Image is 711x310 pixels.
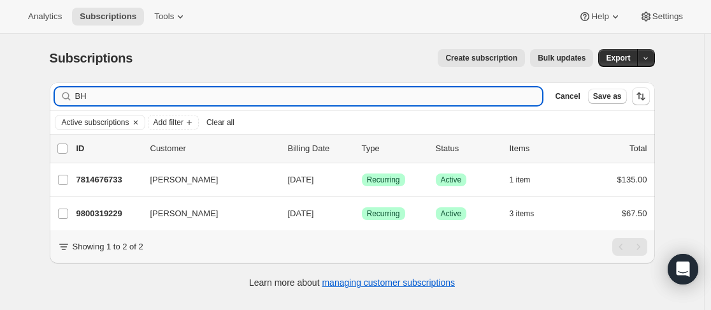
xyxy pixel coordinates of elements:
span: Recurring [367,209,400,219]
p: Total [629,142,647,155]
span: Cancel [555,91,580,101]
button: Cancel [550,89,585,104]
p: ID [76,142,140,155]
button: 1 item [510,171,545,189]
span: Settings [652,11,683,22]
span: $67.50 [622,209,647,218]
button: Subscriptions [72,8,144,26]
div: Open Intercom Messenger [668,254,698,284]
button: Clear all [201,115,240,130]
span: [PERSON_NAME] [150,207,219,220]
p: Customer [150,142,278,155]
span: Bulk updates [538,53,585,63]
nav: Pagination [612,238,647,256]
span: Clear all [206,117,234,128]
div: Items [510,142,573,155]
span: Active [441,175,462,185]
button: Save as [588,89,627,104]
button: [PERSON_NAME] [143,170,270,190]
div: IDCustomerBilling DateTypeStatusItemsTotal [76,142,647,155]
div: 9800319229[PERSON_NAME][DATE]SuccessRecurringSuccessActive3 items$67.50 [76,205,647,223]
button: 3 items [510,205,549,223]
button: Active subscriptions [55,115,129,129]
span: Recurring [367,175,400,185]
span: [DATE] [288,175,314,184]
button: Tools [147,8,194,26]
div: Type [362,142,426,155]
p: Status [436,142,499,155]
span: Add filter [154,117,183,128]
span: 3 items [510,209,535,219]
span: $135.00 [617,175,647,184]
p: Learn more about [249,276,455,289]
button: Help [571,8,629,26]
span: Export [606,53,630,63]
button: Analytics [20,8,69,26]
button: Bulk updates [530,49,593,67]
span: 1 item [510,175,531,185]
span: Help [591,11,608,22]
button: Sort the results [632,87,650,105]
button: Settings [632,8,691,26]
span: Subscriptions [80,11,136,22]
button: Clear [129,115,142,129]
button: Create subscription [438,49,525,67]
p: Billing Date [288,142,352,155]
span: Analytics [28,11,62,22]
span: Active [441,209,462,219]
p: 7814676733 [76,173,140,186]
span: [PERSON_NAME] [150,173,219,186]
span: Create subscription [445,53,517,63]
span: Tools [154,11,174,22]
span: Save as [593,91,622,101]
div: 7814676733[PERSON_NAME][DATE]SuccessRecurringSuccessActive1 item$135.00 [76,171,647,189]
a: managing customer subscriptions [322,277,455,288]
p: Showing 1 to 2 of 2 [73,240,143,253]
button: [PERSON_NAME] [143,203,270,224]
input: Filter subscribers [75,87,543,105]
p: 9800319229 [76,207,140,220]
span: [DATE] [288,209,314,218]
span: Subscriptions [50,51,133,65]
button: Export [598,49,638,67]
button: Add filter [148,115,199,130]
span: Active subscriptions [62,117,129,128]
